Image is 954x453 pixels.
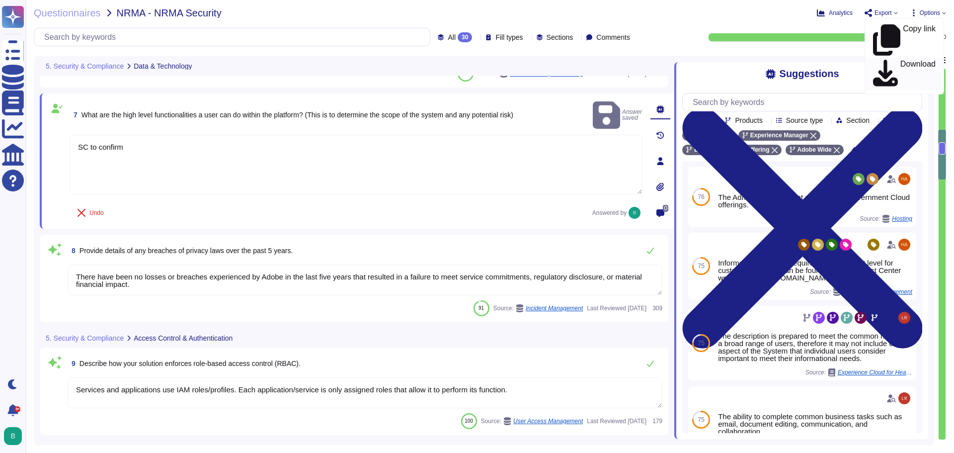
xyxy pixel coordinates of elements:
[587,71,646,77] span: Last Reviewed [DATE]
[817,9,853,17] button: Analytics
[68,377,662,408] textarea: Services and applications use IAM roles/profiles. Each application/service is only assigned roles...
[79,360,301,367] span: Describe how your solution enforces role-based access control (RBAC).
[89,210,104,216] span: Undo
[513,418,583,424] span: User Access Management
[592,210,627,216] span: Answered by
[39,28,430,46] input: Search by keywords
[898,312,910,324] img: user
[874,10,892,16] span: Export
[448,34,456,41] span: All
[14,406,20,412] div: 9+
[593,99,642,131] span: Answer saved
[920,10,940,16] span: Options
[4,427,22,445] img: user
[2,425,29,447] button: user
[898,239,910,251] img: user
[81,111,513,119] span: What are the high level functionalities a user can do within the platform? (This is to determine ...
[34,8,101,18] span: Questionnaires
[650,418,662,424] span: 179
[493,304,583,312] span: Source:
[117,8,222,18] span: NRMA - NRMA Security
[718,413,912,435] div: The ability to complete common business tasks such as email, document editing, communication, and...
[650,71,662,77] span: 123
[46,63,124,70] span: 5. Security & Compliance
[663,205,668,212] span: 0
[547,34,573,41] span: Sections
[526,305,583,311] span: Incident Management
[68,247,76,254] span: 8
[698,340,704,346] span: 75
[596,34,630,41] span: Comments
[495,34,523,41] span: Fill types
[698,417,704,423] span: 75
[865,22,944,58] a: Copy link
[134,63,192,70] span: Data & Technology
[46,335,124,342] span: 5. Security & Compliance
[650,305,662,311] span: 309
[898,173,910,185] img: user
[629,207,640,219] img: user
[465,418,473,424] span: 100
[70,135,642,194] textarea: SC to confirm
[458,32,472,42] div: 30
[698,263,704,269] span: 75
[865,58,944,90] a: Download
[698,194,704,200] span: 76
[898,392,910,404] img: user
[903,25,936,56] p: Copy link
[134,335,233,342] span: Access Control & Authentication
[900,60,936,88] p: Download
[587,418,646,424] span: Last Reviewed [DATE]
[478,305,484,311] span: 91
[829,10,853,16] span: Analytics
[68,360,76,367] span: 9
[70,111,78,118] span: 7
[688,93,922,111] input: Search by keywords
[70,203,112,223] button: Undo
[79,247,293,255] span: Provide details of any breaches of privacy laws over the past 5 years.
[68,265,662,295] textarea: There have been no losses or breaches experienced by Adobe in the last five years that resulted i...
[481,417,583,425] span: Source:
[587,305,646,311] span: Last Reviewed [DATE]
